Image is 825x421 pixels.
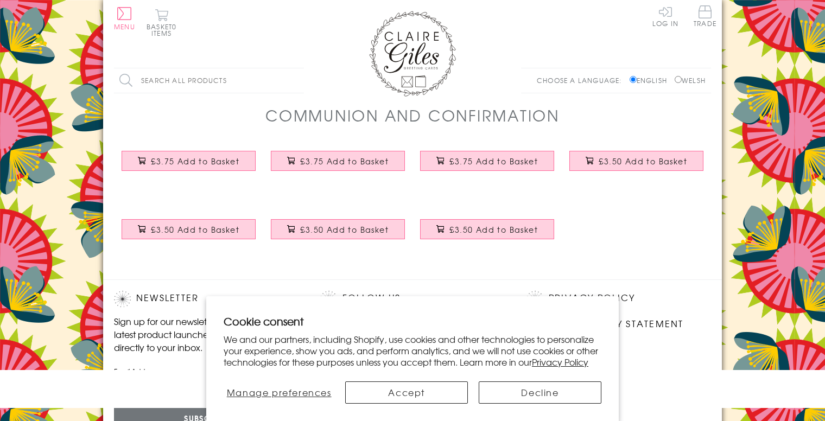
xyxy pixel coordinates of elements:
label: Welsh [675,75,706,85]
h2: Follow Us [320,291,505,307]
a: Privacy Policy [549,291,635,305]
img: Claire Giles Greetings Cards [369,11,456,97]
a: First Holy Communion Card, Pink Cross, embellished with a fabric butterfly £3.50 Add to Basket [412,211,562,258]
span: Trade [694,5,716,27]
button: £3.75 Add to Basket [122,151,256,171]
a: Religious Occassions Card, Beads, First Holy Communion, Embellished with pompoms £3.75 Add to Basket [412,143,562,189]
a: Log In [652,5,678,27]
h1: Communion and Confirmation [265,104,560,126]
span: £3.75 Add to Basket [300,156,389,167]
a: Privacy Policy [532,355,588,368]
button: £3.75 Add to Basket [420,151,555,171]
span: £3.50 Add to Basket [151,224,239,235]
button: Accept [345,381,468,404]
a: Trade [694,5,716,29]
button: £3.75 Add to Basket [271,151,405,171]
a: First Holy Communion Card, Blue Cross, Embellished with a shiny padded star £3.50 Add to Basket [263,211,412,258]
span: Manage preferences [227,386,332,399]
h2: Cookie consent [224,314,601,329]
p: Choose a language: [537,75,627,85]
h2: Newsletter [114,291,299,307]
a: Confirmation Congratulations Card, Blue Dove, Embellished with a padded star £3.50 Add to Basket [562,143,711,189]
input: Search [293,68,304,93]
button: £3.50 Add to Basket [122,219,256,239]
button: Menu [114,7,135,30]
button: Basket0 items [147,9,176,36]
button: £3.50 Add to Basket [569,151,704,171]
button: Manage preferences [224,381,334,404]
button: £3.50 Add to Basket [420,219,555,239]
span: Menu [114,22,135,31]
span: £3.50 Add to Basket [449,224,538,235]
label: Email Address [114,366,299,376]
span: £3.75 Add to Basket [151,156,239,167]
label: English [630,75,672,85]
span: £3.75 Add to Basket [449,156,538,167]
p: Sign up for our newsletter to receive the latest product launches, news and offers directly to yo... [114,315,299,354]
p: We and our partners, including Shopify, use cookies and other technologies to personalize your ex... [224,334,601,367]
input: Welsh [675,76,682,83]
a: First Holy Communion Card, Blue Flowers, Embellished with pompoms £3.75 Add to Basket [114,143,263,189]
a: Confirmation Congratulations Card, Pink Dove, Embellished with a padded star £3.50 Add to Basket [114,211,263,258]
button: £3.50 Add to Basket [271,219,405,239]
button: Decline [479,381,601,404]
span: 0 items [151,22,176,38]
input: English [630,76,637,83]
input: Search all products [114,68,304,93]
span: £3.50 Add to Basket [599,156,687,167]
a: First Holy Communion Card, Pink Flowers, Embellished with pompoms £3.75 Add to Basket [263,143,412,189]
span: £3.50 Add to Basket [300,224,389,235]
